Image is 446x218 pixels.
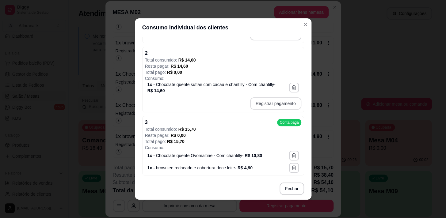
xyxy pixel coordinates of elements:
[145,126,301,132] p: Total consumido:
[145,50,148,57] p: 2
[145,63,301,69] p: Resta pagar:
[280,182,304,195] button: Fechar
[147,81,287,94] p: 1 x - - R$ 14,60
[156,82,274,87] span: Chocolate quente suflair com cacau e chantilly - Com chantilly
[278,120,300,125] span: Conta paga
[156,165,235,170] span: browniee recheado e cobertura doce leite
[145,57,301,63] p: Total consumido:
[147,152,262,159] p: 1 x - - R$ 10,80
[145,75,301,81] p: Consumo:
[167,139,185,144] span: R$ 15,70
[145,138,301,145] p: Total pago:
[250,97,301,110] button: Registrar pagamento
[145,119,148,126] p: 3
[156,153,242,158] span: Chocolate quente Ovomaltine - Com chantilly
[171,64,188,69] span: R$ 14,60
[167,70,182,75] span: R$ 0,00
[135,18,311,37] header: Consumo individual dos clientes
[145,69,301,75] p: Total pago:
[147,165,253,171] p: 1 x - - R$ 4,90
[178,58,196,62] span: R$ 14,60
[145,145,301,151] p: Consumo:
[178,127,196,132] span: R$ 15,70
[300,20,310,29] button: Close
[145,132,301,138] p: Resta pagar:
[171,133,186,138] span: R$ 0,00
